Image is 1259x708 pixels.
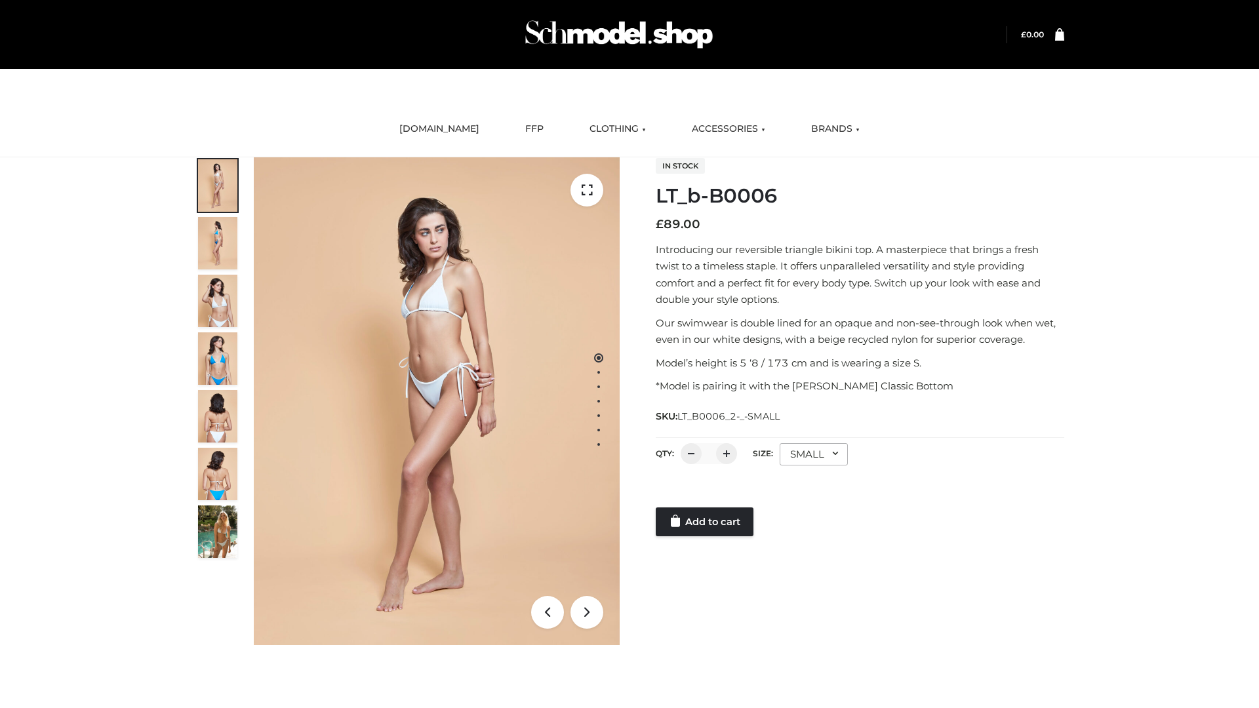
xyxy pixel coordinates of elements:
[1021,29,1044,39] bdi: 0.00
[198,159,237,212] img: ArielClassicBikiniTop_CloudNine_AzureSky_OW114ECO_1-scaled.jpg
[390,115,489,144] a: [DOMAIN_NAME]
[198,390,237,442] img: ArielClassicBikiniTop_CloudNine_AzureSky_OW114ECO_7-scaled.jpg
[521,9,717,60] img: Schmodel Admin 964
[198,505,237,558] img: Arieltop_CloudNine_AzureSky2.jpg
[254,157,620,645] img: ArielClassicBikiniTop_CloudNine_AzureSky_OW114ECO_1
[656,217,700,231] bdi: 89.00
[682,115,775,144] a: ACCESSORIES
[677,410,780,422] span: LT_B0006_2-_-SMALL
[1021,29,1026,39] span: £
[656,184,1064,208] h1: LT_b-B0006
[656,315,1064,348] p: Our swimwear is double lined for an opaque and non-see-through look when wet, even in our white d...
[780,443,848,465] div: SMALL
[656,378,1064,395] p: *Model is pairing it with the [PERSON_NAME] Classic Bottom
[198,275,237,327] img: ArielClassicBikiniTop_CloudNine_AzureSky_OW114ECO_3-scaled.jpg
[1021,29,1044,39] a: £0.00
[656,408,781,424] span: SKU:
[656,448,674,458] label: QTY:
[656,507,753,536] a: Add to cart
[801,115,869,144] a: BRANDS
[198,332,237,385] img: ArielClassicBikiniTop_CloudNine_AzureSky_OW114ECO_4-scaled.jpg
[656,217,664,231] span: £
[198,448,237,500] img: ArielClassicBikiniTop_CloudNine_AzureSky_OW114ECO_8-scaled.jpg
[656,355,1064,372] p: Model’s height is 5 ‘8 / 173 cm and is wearing a size S.
[198,217,237,269] img: ArielClassicBikiniTop_CloudNine_AzureSky_OW114ECO_2-scaled.jpg
[656,241,1064,308] p: Introducing our reversible triangle bikini top. A masterpiece that brings a fresh twist to a time...
[580,115,656,144] a: CLOTHING
[515,115,553,144] a: FFP
[656,158,705,174] span: In stock
[753,448,773,458] label: Size:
